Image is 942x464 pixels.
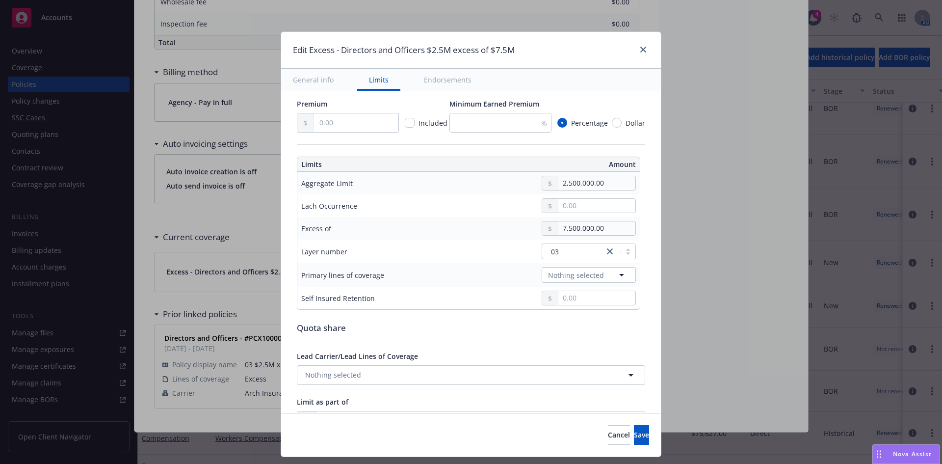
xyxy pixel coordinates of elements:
[634,430,649,439] span: Save
[314,113,398,132] input: 0.00
[558,221,635,235] input: 0.00
[571,118,608,128] span: Percentage
[604,246,616,257] a: close
[558,199,635,213] input: 0.00
[297,157,434,172] th: Limits
[301,223,331,234] div: Excess of
[472,157,640,172] th: Amount
[608,430,630,439] span: Cancel
[634,425,649,445] button: Save
[297,365,645,385] button: Nothing selected
[541,118,547,128] span: %
[293,44,515,56] h1: Edit Excess - Directors and Officers $2.5M excess of $7.5M
[297,352,418,361] span: Lead Carrier/Lead Lines of Coverage
[297,322,645,334] div: Quota share
[297,397,348,407] span: Limit as part of
[357,69,400,91] button: Limits
[301,293,375,303] div: Self Insured Retention
[301,178,353,189] div: Aggregate Limit
[301,201,357,211] div: Each Occurrence
[301,270,384,280] div: Primary lines of coverage
[305,370,361,380] span: Nothing selected
[412,69,483,91] button: Endorsements
[557,118,567,128] input: Percentage
[301,246,347,257] div: Layer number
[419,118,447,128] span: Included
[547,246,599,257] span: 03
[558,176,635,190] input: 0.00
[637,44,649,55] a: close
[608,425,630,445] button: Cancel
[551,246,559,257] span: 03
[316,411,645,430] input: 0.00
[893,450,932,458] span: Nova Assist
[626,118,645,128] span: Dollar
[449,99,539,109] span: Minimum Earned Premium
[612,118,622,128] input: Dollar
[872,444,940,464] button: Nova Assist
[297,99,327,109] span: Premium
[558,291,635,305] input: 0.00
[542,267,636,283] button: Nothing selected
[873,445,885,464] div: Drag to move
[281,69,345,91] button: General info
[548,270,604,280] span: Nothing selected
